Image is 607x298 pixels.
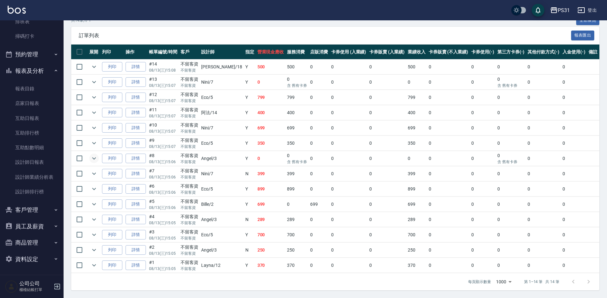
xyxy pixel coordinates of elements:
a: 互助日報表 [3,111,61,126]
p: 不留客資 [181,190,198,195]
td: Y [244,105,256,120]
p: 不留客資 [181,235,198,241]
button: 資料設定 [3,251,61,267]
th: 其他付款方式(-) [526,45,561,59]
td: N [244,212,256,227]
div: 不留客資 [181,183,198,190]
td: 799 [406,90,427,105]
a: 掃碼打卡 [3,29,61,44]
td: 0 [309,136,330,151]
td: 0 [368,212,406,227]
td: Eco /5 [200,90,243,105]
button: expand row [89,184,99,194]
div: 不留客資 [181,168,198,174]
td: 500 [406,59,427,74]
td: 0 [427,227,470,242]
td: 0 [368,121,406,135]
td: 0 [427,197,470,212]
button: expand row [89,169,99,178]
td: 0 [330,121,368,135]
td: 0 [427,166,470,181]
td: 0 [368,90,406,105]
td: 0 [330,166,368,181]
p: 08/13 (三) 15:07 [149,83,177,88]
td: 0 [406,151,427,166]
td: 0 [427,59,470,74]
a: 詳情 [126,123,146,133]
td: 0 [526,182,561,197]
p: 08/13 (三) 15:05 [149,220,177,226]
p: 不留客資 [181,83,198,88]
button: expand row [89,154,99,163]
button: 列印 [102,245,122,255]
p: 不留客資 [181,144,198,149]
td: 0 [496,166,526,181]
td: #10 [147,121,179,135]
td: 0 [368,105,406,120]
button: 報表匯出 [571,31,595,40]
button: 列印 [102,169,122,179]
h5: 公司公司 [19,281,52,287]
th: 業績收入 [406,45,427,59]
a: 詳情 [126,184,146,194]
td: Y [244,75,256,90]
td: 0 [330,90,368,105]
p: 08/13 (三) 15:07 [149,128,177,134]
th: 帳單編號/時間 [147,45,179,59]
td: 0 [330,182,368,197]
div: 不留客資 [181,91,198,98]
td: 0 [309,151,330,166]
div: 不留客資 [181,137,198,144]
p: 不留客資 [181,205,198,211]
td: 0 [496,121,526,135]
p: 含 舊有卡券 [497,159,525,165]
a: 報表匯出 [571,32,595,38]
td: 399 [256,166,286,181]
a: 設計師日報表 [3,155,61,170]
th: 展開 [88,45,100,59]
p: 含 舊有卡券 [287,83,307,88]
td: 0 [368,151,406,166]
td: 0 [561,59,587,74]
a: 詳情 [126,169,146,179]
td: 289 [256,212,286,227]
td: Nini /7 [200,75,243,90]
td: 0 [256,151,286,166]
a: 詳情 [126,138,146,148]
td: Bille /2 [200,197,243,212]
button: expand row [89,215,99,224]
button: expand row [89,108,99,117]
a: 詳情 [126,260,146,270]
td: N [244,166,256,181]
th: 入金使用(-) [561,45,587,59]
td: 0 [526,151,561,166]
td: 0 [526,166,561,181]
td: 0 [309,182,330,197]
td: 0 [470,151,496,166]
td: 0 [470,121,496,135]
td: [PERSON_NAME] /18 [200,59,243,74]
td: 0 [309,105,330,120]
td: 0 [526,75,561,90]
a: 詳情 [126,62,146,72]
button: 列印 [102,108,122,118]
p: 08/13 (三) 15:06 [149,190,177,195]
td: 0 [427,75,470,90]
td: 289 [285,212,309,227]
button: save [532,4,544,17]
td: Angel /3 [200,243,243,258]
td: Y [244,90,256,105]
td: 0 [496,136,526,151]
td: #6 [147,182,179,197]
td: #9 [147,136,179,151]
a: 詳情 [126,245,146,255]
div: 不留客資 [181,122,198,128]
button: PS31 [548,4,572,17]
th: 客戶 [179,45,200,59]
td: 500 [285,59,309,74]
th: 備註 [587,45,599,59]
td: Y [244,121,256,135]
a: 詳情 [126,77,146,87]
td: N [244,243,256,258]
button: 列印 [102,184,122,194]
